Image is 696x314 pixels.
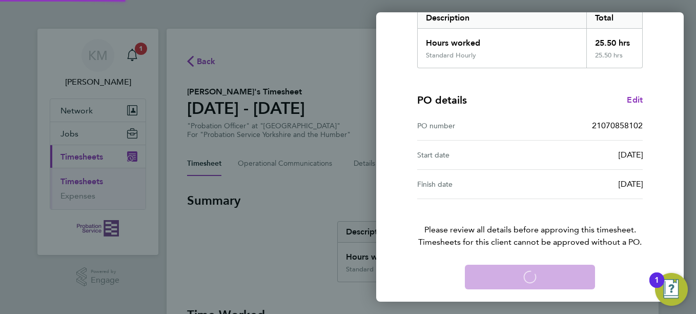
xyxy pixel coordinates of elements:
div: [DATE] [530,149,643,161]
div: 25.50 hrs [586,51,643,68]
div: Hours worked [418,29,586,51]
div: 25.50 hrs [586,29,643,51]
h4: PO details [417,93,467,107]
div: Start date [417,149,530,161]
div: 1 [654,280,659,293]
span: 21070858102 [592,121,643,130]
span: Timesheets for this client cannot be approved without a PO. [405,236,655,248]
button: Open Resource Center, 1 new notification [655,273,688,306]
div: Description [418,8,586,28]
p: Please review all details before approving this timesheet. [405,199,655,248]
div: Standard Hourly [426,51,476,60]
span: Edit [627,95,643,105]
div: [DATE] [530,178,643,190]
a: Edit [627,94,643,106]
div: Summary of 29 Sep - 05 Oct 2025 [417,7,643,68]
div: Total [586,8,643,28]
div: PO number [417,120,530,132]
div: Finish date [417,178,530,190]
